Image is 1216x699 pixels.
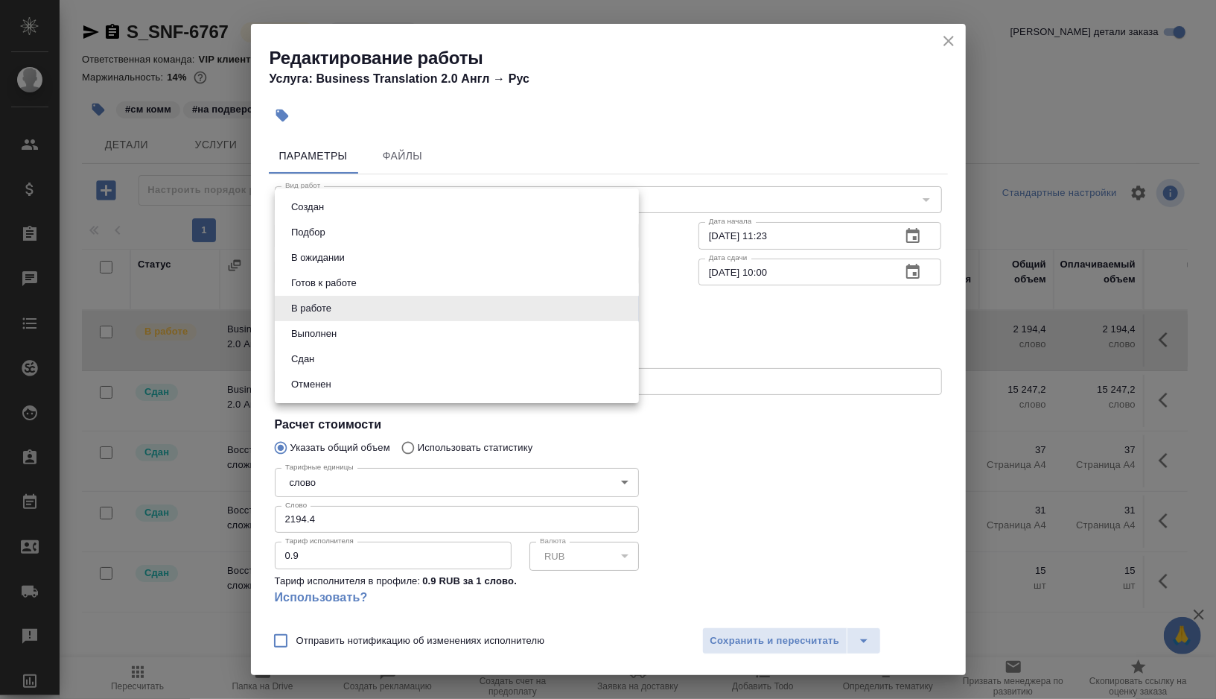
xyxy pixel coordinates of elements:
button: Готов к работе [287,275,361,291]
button: Выполнен [287,326,341,342]
button: Подбор [287,224,330,241]
button: Создан [287,199,328,215]
button: Отменен [287,376,336,393]
button: В ожидании [287,250,349,266]
button: В работе [287,300,336,317]
button: Сдан [287,351,319,367]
